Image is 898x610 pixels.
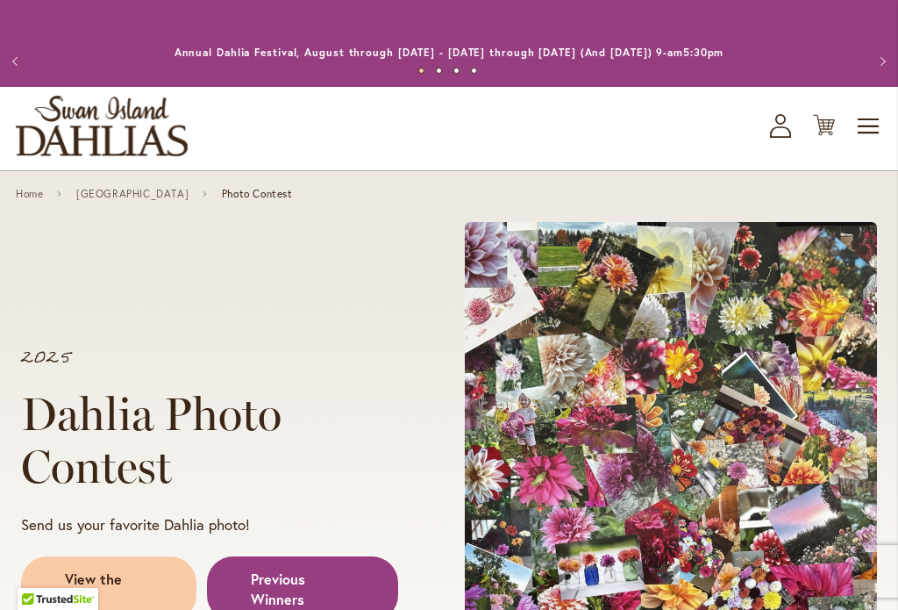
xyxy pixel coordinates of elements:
button: 1 of 4 [418,68,424,74]
a: store logo [16,96,188,156]
button: Next [863,44,898,79]
a: [GEOGRAPHIC_DATA] [76,188,189,200]
a: Home [16,188,43,200]
p: 2025 [21,349,398,367]
button: 4 of 4 [471,68,477,74]
h1: Dahlia Photo Contest [21,388,398,493]
p: Send us your favorite Dahlia photo! [21,514,398,535]
span: Photo Contest [222,188,293,200]
button: 3 of 4 [453,68,460,74]
button: 2 of 4 [436,68,442,74]
a: Annual Dahlia Festival, August through [DATE] - [DATE] through [DATE] (And [DATE]) 9-am5:30pm [175,46,724,59]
